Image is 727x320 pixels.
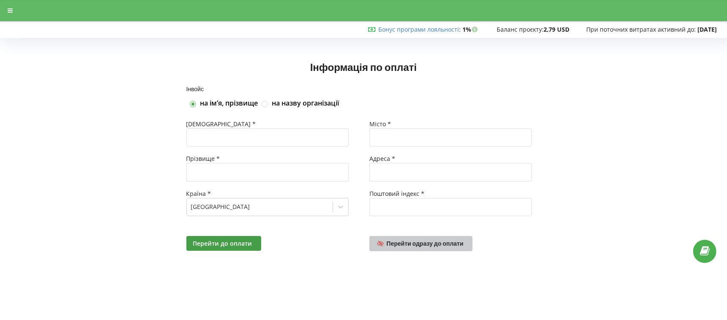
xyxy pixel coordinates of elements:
[369,190,424,198] span: Поштовий індекс *
[369,236,473,251] a: Перейти одразу до оплати
[310,61,417,73] span: Інформація по оплаті
[497,25,544,33] span: Баланс проєкту:
[200,99,258,108] label: на імʼя, прізвище
[186,236,261,251] button: Перейти до оплати
[369,120,391,128] span: Місто *
[544,25,569,33] strong: 2,79 USD
[378,25,459,33] a: Бонус програми лояльності
[186,120,256,128] span: [DEMOGRAPHIC_DATA] *
[369,155,395,163] span: Адреса *
[387,240,464,247] span: Перейти одразу до оплати
[186,85,204,92] span: Інвойс
[272,99,339,108] label: на назву організації
[462,25,480,33] strong: 1%
[186,155,220,163] span: Прізвище *
[193,239,252,247] span: Перейти до оплати
[697,25,717,33] strong: [DATE]
[186,190,211,198] span: Країна *
[586,25,696,33] span: При поточних витратах активний до:
[378,25,461,33] span: :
